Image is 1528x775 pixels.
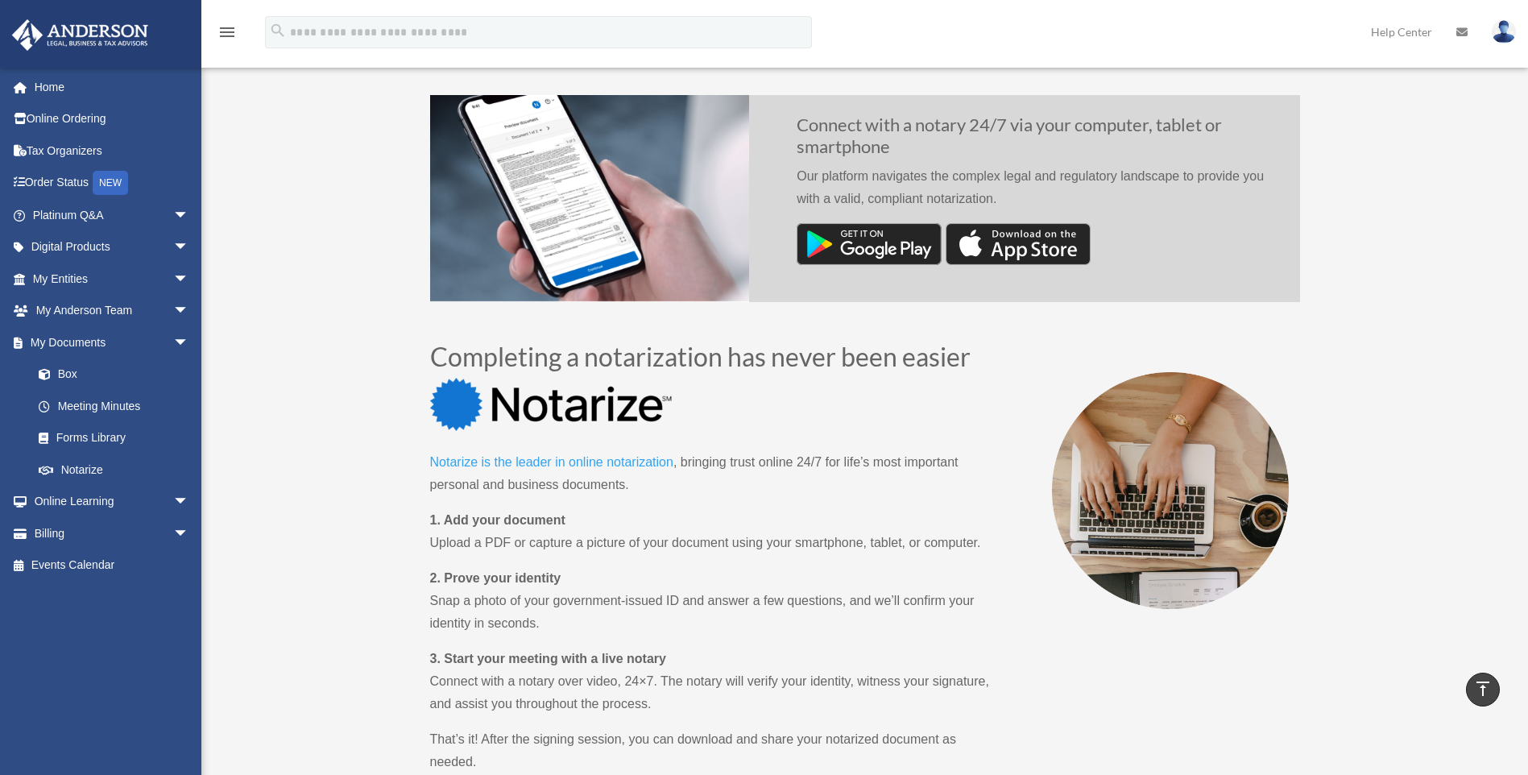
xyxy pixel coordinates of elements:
[1473,679,1493,698] i: vertical_align_top
[173,486,205,519] span: arrow_drop_down
[11,71,213,103] a: Home
[173,231,205,264] span: arrow_drop_down
[11,517,213,549] a: Billingarrow_drop_down
[217,23,237,42] i: menu
[173,263,205,296] span: arrow_drop_down
[11,135,213,167] a: Tax Organizers
[11,167,213,200] a: Order StatusNEW
[11,326,213,358] a: My Documentsarrow_drop_down
[430,652,666,665] strong: 3. Start your meeting with a live notary
[797,114,1275,165] h2: Connect with a notary 24/7 via your computer, tablet or smartphone
[430,344,994,378] h2: Completing a notarization has never been easier
[11,549,213,582] a: Events Calendar
[11,199,213,231] a: Platinum Q&Aarrow_drop_down
[11,103,213,135] a: Online Ordering
[93,171,128,195] div: NEW
[23,358,213,391] a: Box
[430,95,749,302] img: Notarize Doc-1
[11,486,213,518] a: Online Learningarrow_drop_down
[173,326,205,359] span: arrow_drop_down
[7,19,153,51] img: Anderson Advisors Platinum Portal
[430,567,994,648] p: Snap a photo of your government-issued ID and answer a few questions, and we’ll confirm your iden...
[430,648,994,728] p: Connect with a notary over video, 24×7. The notary will verify your identity, witness your signat...
[23,454,205,486] a: Notarize
[430,451,994,509] p: , bringing trust online 24/7 for life’s most important personal and business documents.
[797,165,1275,223] p: Our platform navigates the complex legal and regulatory landscape to provide you with a valid, co...
[173,199,205,232] span: arrow_drop_down
[430,455,673,477] a: Notarize is the leader in online notarization
[11,231,213,263] a: Digital Productsarrow_drop_down
[217,28,237,42] a: menu
[11,295,213,327] a: My Anderson Teamarrow_drop_down
[430,728,994,773] p: That’s it! After the signing session, you can download and share your notarized document as needed.
[23,390,213,422] a: Meeting Minutes
[1052,372,1289,609] img: Why-notarize
[430,509,994,567] p: Upload a PDF or capture a picture of your document using your smartphone, tablet, or computer.
[173,517,205,550] span: arrow_drop_down
[1466,673,1500,707] a: vertical_align_top
[269,22,287,39] i: search
[1492,20,1516,44] img: User Pic
[173,295,205,328] span: arrow_drop_down
[430,513,565,527] strong: 1. Add your document
[11,263,213,295] a: My Entitiesarrow_drop_down
[430,571,561,585] strong: 2. Prove your identity
[23,422,213,454] a: Forms Library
